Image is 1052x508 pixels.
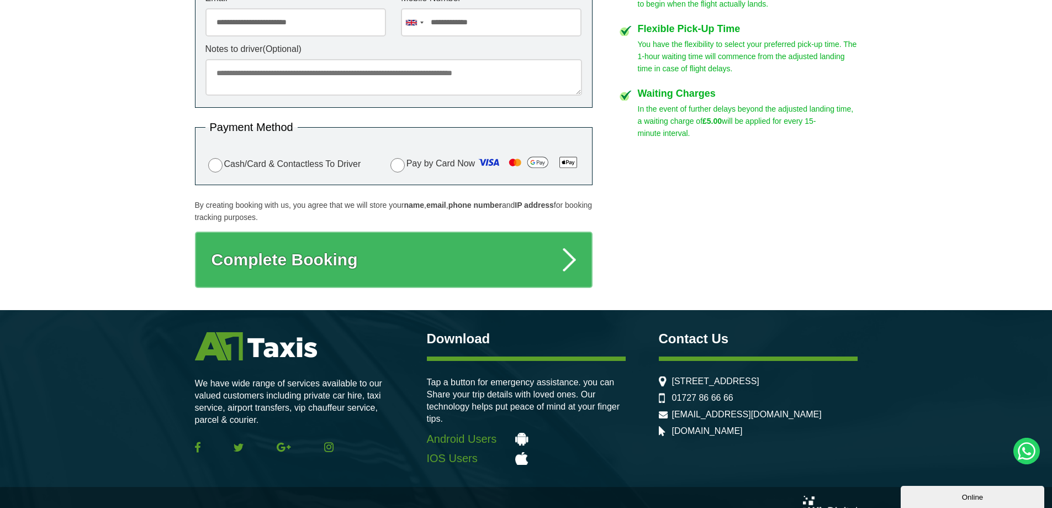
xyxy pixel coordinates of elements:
[195,199,593,223] p: By creating booking with us, you agree that we will store your , , and for booking tracking purpo...
[659,332,858,345] h3: Contact Us
[638,103,858,139] p: In the event of further delays beyond the adjusted landing time, a waiting charge of will be appl...
[672,393,733,403] a: 01727 86 66 66
[324,442,334,452] img: Instagram
[659,376,858,386] li: [STREET_ADDRESS]
[404,201,424,210] strong: name
[390,158,405,172] input: Pay by Card Now
[263,44,302,54] span: (Optional)
[672,410,822,420] a: [EMAIL_ADDRESS][DOMAIN_NAME]
[672,426,743,436] a: [DOMAIN_NAME]
[205,156,361,172] label: Cash/Card & Contactless To Driver
[427,376,626,425] p: Tap a button for emergency assistance. you can Share your trip details with loved ones. Our techn...
[638,38,858,75] p: You have the flexibility to select your preferred pick-up time. The 1-hour waiting time will comm...
[195,232,593,288] button: Complete Booking
[277,442,291,452] img: Google Plus
[195,332,317,360] img: A1 Taxis St Albans
[205,45,582,54] label: Notes to driver
[388,154,582,175] label: Pay by Card Now
[901,484,1046,508] iframe: chat widget
[638,88,858,98] h4: Waiting Charges
[427,332,626,345] h3: Download
[195,442,200,453] img: Facebook
[702,117,722,125] strong: £5.00
[515,201,554,210] strong: IP address
[234,443,244,452] img: Twitter
[427,452,626,465] a: IOS Users
[208,158,223,172] input: Cash/Card & Contactless To Driver
[448,201,502,210] strong: phone number
[427,433,626,446] a: Android Users
[195,378,394,426] p: We have wide range of services available to our valued customers including private car hire, taxi...
[638,24,858,34] h4: Flexible Pick-Up Time
[426,201,446,210] strong: email
[205,122,298,133] legend: Payment Method
[401,9,427,36] div: United Kingdom: +44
